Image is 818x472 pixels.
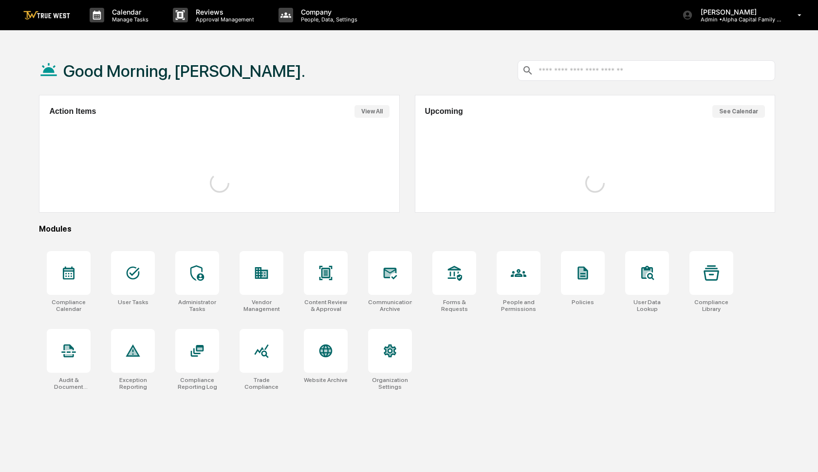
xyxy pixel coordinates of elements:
[368,299,412,312] div: Communications Archive
[240,299,283,312] div: Vendor Management
[712,105,765,118] button: See Calendar
[111,377,155,390] div: Exception Reporting
[293,8,362,16] p: Company
[497,299,540,312] div: People and Permissions
[49,107,96,116] h2: Action Items
[693,16,783,23] p: Admin • Alpha Capital Family Office
[175,299,219,312] div: Administrator Tasks
[693,8,783,16] p: [PERSON_NAME]
[354,105,390,118] button: View All
[47,299,91,312] div: Compliance Calendar
[104,16,153,23] p: Manage Tasks
[689,299,733,312] div: Compliance Library
[47,377,91,390] div: Audit & Document Logs
[118,299,149,306] div: User Tasks
[39,224,775,234] div: Modules
[425,107,463,116] h2: Upcoming
[175,377,219,390] div: Compliance Reporting Log
[625,299,669,312] div: User Data Lookup
[104,8,153,16] p: Calendar
[304,299,348,312] div: Content Review & Approval
[188,16,259,23] p: Approval Management
[368,377,412,390] div: Organization Settings
[240,377,283,390] div: Trade Compliance
[572,299,594,306] div: Policies
[432,299,476,312] div: Forms & Requests
[23,11,70,20] img: logo
[188,8,259,16] p: Reviews
[293,16,362,23] p: People, Data, Settings
[304,377,348,383] div: Website Archive
[63,61,305,81] h1: Good Morning, [PERSON_NAME].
